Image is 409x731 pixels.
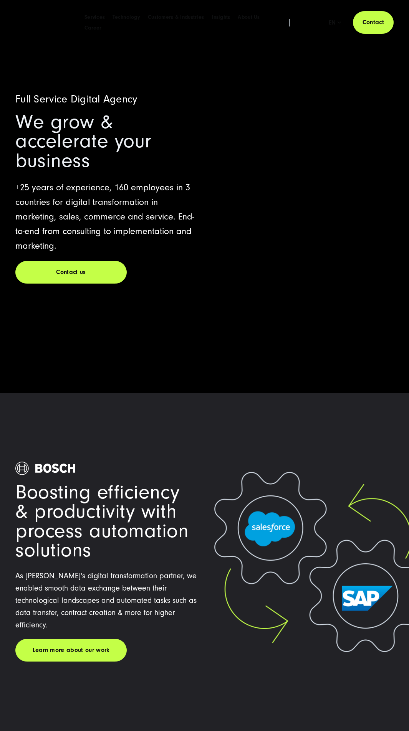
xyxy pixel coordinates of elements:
a: About Us [238,13,260,21]
div: en [329,19,341,26]
span: Boosting efficiency & productivity with process automation solutions [15,481,189,561]
a: Technology [113,13,140,21]
span: As [PERSON_NAME]'s digital transformation partner, we enabled smooth data exchange between their ... [15,572,197,629]
a: Contact [353,11,394,34]
a: Services [84,13,105,21]
a: Contact us [15,261,127,284]
p: +25 years of experience, 160 employees in 3 countries for digital transformation in marketing, sa... [15,180,198,253]
a: Learn more about our work [15,639,127,662]
img: bosch-logo-white [15,462,75,475]
a: Career [84,24,102,32]
a: Insights [212,13,230,21]
span: Full Service Digital Agency [15,93,137,105]
a: Customers & Industries [148,13,204,21]
span: We grow & accelerate your business [15,111,152,172]
img: SUNZINET Full Service Digital Agentur [15,16,73,29]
